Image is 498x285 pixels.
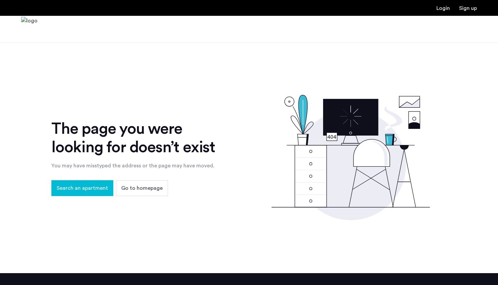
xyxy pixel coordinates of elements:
a: Registration [459,6,477,11]
a: Cazamio Logo [21,17,38,42]
span: Search an apartment [57,184,108,192]
button: button [116,180,168,196]
img: logo [21,17,38,42]
button: button [51,180,113,196]
div: You may have misstyped the address or the page may have moved. [51,162,227,170]
span: Go to homepage [121,184,163,192]
a: Login [436,6,450,11]
div: The page you were looking for doesn’t exist [51,120,227,157]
